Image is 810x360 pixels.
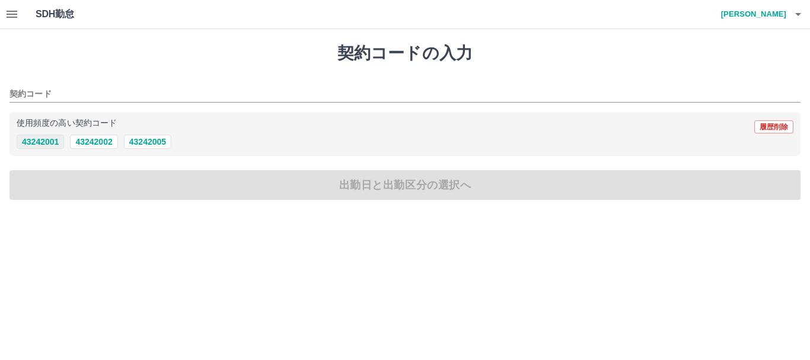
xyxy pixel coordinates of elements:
button: 43242002 [70,135,117,149]
button: 履歴削除 [754,120,793,133]
h1: 契約コードの入力 [9,43,801,63]
button: 43242001 [17,135,64,149]
button: 43242005 [124,135,171,149]
p: 使用頻度の高い契約コード [17,119,117,128]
